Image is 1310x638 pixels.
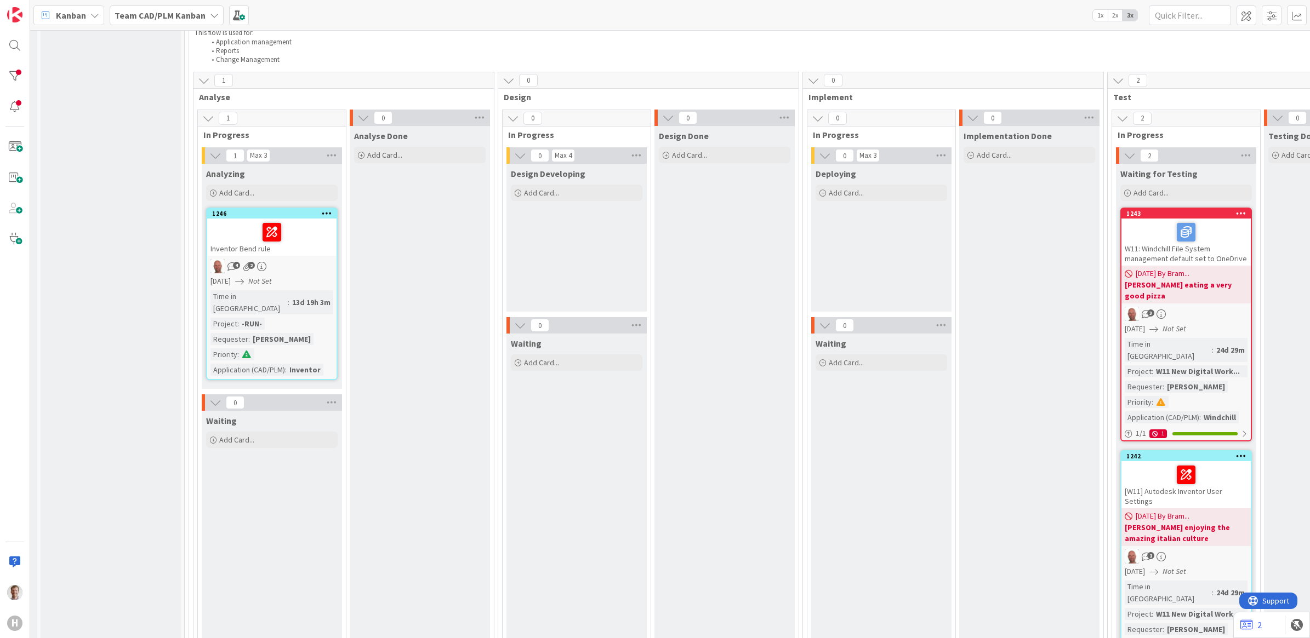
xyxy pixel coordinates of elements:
[1125,338,1212,362] div: Time in [GEOGRAPHIC_DATA]
[1152,365,1153,377] span: :
[289,296,333,308] div: 13d 19h 3m
[237,318,239,330] span: :
[524,358,559,367] span: Add Card...
[1126,452,1251,460] div: 1242
[1125,307,1139,321] img: RK
[7,7,22,22] img: Visit kanbanzone.com
[354,130,408,141] span: Analyse Done
[226,396,244,409] span: 0
[1125,522,1248,544] b: [PERSON_NAME] enjoying the amazing italian culture
[1163,566,1186,576] i: Not Set
[1212,344,1214,356] span: :
[1201,411,1239,423] div: Windchill
[207,259,337,273] div: RK
[1123,10,1137,21] span: 3x
[207,219,337,256] div: Inventor Bend rule
[679,111,697,124] span: 0
[287,364,323,376] div: Inventor
[1125,623,1163,635] div: Requester
[1153,608,1243,620] div: W11 New Digital Work...
[210,275,231,287] span: [DATE]
[210,318,237,330] div: Project
[23,2,50,15] span: Support
[508,129,637,140] span: In Progress
[1214,587,1248,599] div: 24d 29m
[1125,279,1248,301] b: [PERSON_NAME] eating a very good pizza
[1125,323,1145,335] span: [DATE]
[1121,427,1251,440] div: 1/11
[206,415,237,426] span: Waiting
[248,333,250,345] span: :
[555,153,572,158] div: Max 4
[659,130,709,141] span: Design Done
[964,130,1052,141] span: Implementation Done
[1121,209,1251,266] div: 1243W11: Windchill File System management default set to OneDrive
[519,74,538,87] span: 0
[7,616,22,631] div: H
[813,129,942,140] span: In Progress
[816,168,856,179] span: Deploying
[203,129,332,140] span: In Progress
[219,188,254,198] span: Add Card...
[1125,365,1152,377] div: Project
[1125,396,1152,408] div: Priority
[808,91,1090,102] span: Implement
[1153,365,1243,377] div: W11 New Digital Work...
[210,259,225,273] img: RK
[248,276,272,286] i: Not Set
[226,149,244,162] span: 1
[835,149,854,162] span: 0
[1214,344,1248,356] div: 24d 29m
[367,150,402,160] span: Add Card...
[1240,618,1262,631] a: 2
[285,364,287,376] span: :
[1288,111,1307,124] span: 0
[56,9,86,22] span: Kanban
[1164,381,1228,393] div: [PERSON_NAME]
[210,333,248,345] div: Requester
[1136,510,1189,522] span: [DATE] By Bram...
[212,210,337,217] div: 1246
[1133,112,1152,125] span: 2
[1149,429,1167,438] div: 1
[1121,549,1251,564] div: RK
[1136,268,1189,279] span: [DATE] By Bram...
[233,262,240,269] span: 4
[829,358,864,367] span: Add Card...
[250,153,267,158] div: Max 3
[207,209,337,256] div: 1246Inventor Bend rule
[1125,411,1199,423] div: Application (CAD/PLM)
[288,296,289,308] span: :
[1121,451,1251,508] div: 1242[W11] Autodesk Inventor User Settings
[1212,587,1214,599] span: :
[1125,580,1212,605] div: Time in [GEOGRAPHIC_DATA]
[511,338,542,349] span: Waiting
[523,112,542,125] span: 0
[504,91,785,102] span: Design
[214,74,233,87] span: 1
[239,318,265,330] div: -RUN-
[1120,208,1252,441] a: 1243W11: Windchill File System management default set to OneDrive[DATE] By Bram...[PERSON_NAME] e...
[1163,623,1164,635] span: :
[1125,608,1152,620] div: Project
[219,112,237,125] span: 1
[1149,5,1231,25] input: Quick Filter...
[207,209,337,219] div: 1246
[248,262,255,269] span: 2
[1121,307,1251,321] div: RK
[1125,566,1145,577] span: [DATE]
[816,338,846,349] span: Waiting
[977,150,1012,160] span: Add Card...
[1108,10,1123,21] span: 2x
[1121,461,1251,508] div: [W11] Autodesk Inventor User Settings
[1136,428,1146,439] span: 1 / 1
[1134,188,1169,198] span: Add Card...
[1121,451,1251,461] div: 1242
[1147,309,1154,317] span: 3
[1121,209,1251,219] div: 1243
[1140,149,1159,162] span: 2
[219,435,254,445] span: Add Card...
[1126,210,1251,217] div: 1243
[250,333,314,345] div: [PERSON_NAME]
[199,91,480,102] span: Analyse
